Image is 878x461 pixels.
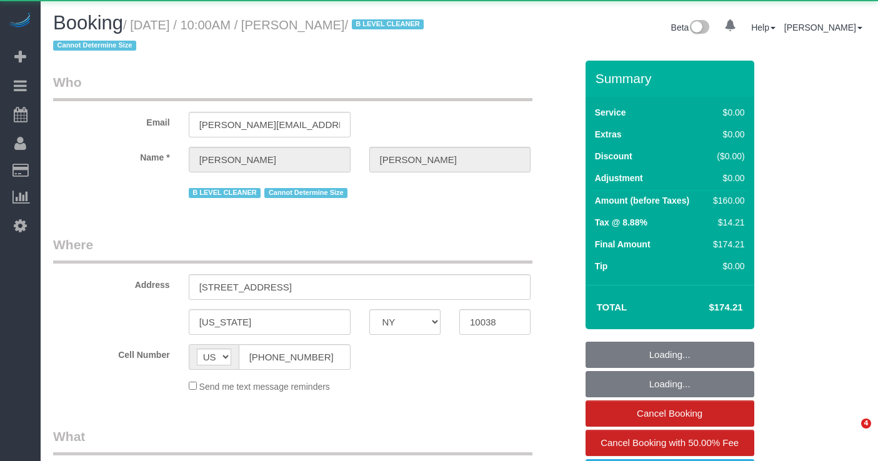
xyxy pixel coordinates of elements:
[689,20,709,36] img: New interface
[53,41,136,51] span: Cannot Determine Size
[595,194,689,207] label: Amount (before Taxes)
[784,22,862,32] a: [PERSON_NAME]
[239,344,351,370] input: Cell Number
[44,147,179,164] label: Name *
[44,112,179,129] label: Email
[53,18,427,53] small: / [DATE] / 10:00AM / [PERSON_NAME]
[595,260,608,272] label: Tip
[597,302,627,312] strong: Total
[369,147,531,172] input: Last Name
[595,216,647,229] label: Tax @ 8.88%
[44,274,179,291] label: Address
[671,22,710,32] a: Beta
[53,427,532,455] legend: What
[264,188,347,198] span: Cannot Determine Size
[601,437,739,448] span: Cancel Booking with 50.00% Fee
[671,302,742,313] h4: $174.21
[708,216,744,229] div: $14.21
[189,147,351,172] input: First Name
[708,238,744,250] div: $174.21
[595,172,643,184] label: Adjustment
[7,12,32,30] img: Automaid Logo
[53,235,532,264] legend: Where
[708,128,744,141] div: $0.00
[595,128,622,141] label: Extras
[459,309,531,335] input: Zip Code
[596,71,748,86] h3: Summary
[352,19,424,29] span: B LEVEL CLEANER
[199,382,330,392] span: Send me text message reminders
[751,22,776,32] a: Help
[44,344,179,361] label: Cell Number
[189,188,261,198] span: B LEVEL CLEANER
[595,238,651,250] label: Final Amount
[708,194,744,207] div: $160.00
[586,400,754,427] a: Cancel Booking
[708,172,744,184] div: $0.00
[708,260,744,272] div: $0.00
[861,419,871,429] span: 4
[595,106,626,119] label: Service
[53,12,123,34] span: Booking
[189,112,351,137] input: Email
[586,430,754,456] a: Cancel Booking with 50.00% Fee
[53,73,532,101] legend: Who
[708,106,744,119] div: $0.00
[595,150,632,162] label: Discount
[189,309,351,335] input: City
[836,419,866,449] iframe: Intercom live chat
[708,150,744,162] div: ($0.00)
